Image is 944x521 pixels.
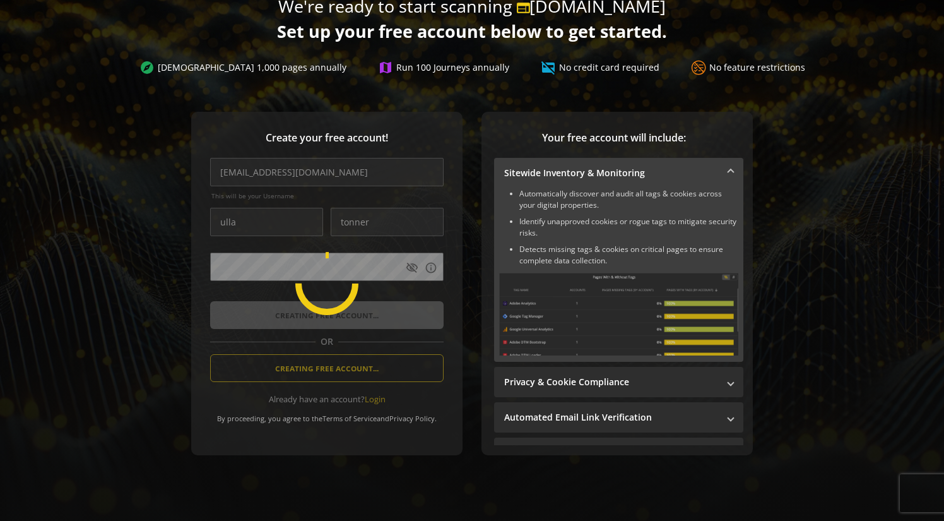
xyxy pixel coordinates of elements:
[494,367,743,397] mat-expansion-panel-header: Privacy & Cookie Compliance
[378,60,393,75] mat-icon: map
[504,167,718,179] mat-panel-title: Sitewide Inventory & Monitoring
[504,376,718,388] mat-panel-title: Privacy & Cookie Compliance
[139,60,155,75] mat-icon: explore
[210,131,444,145] span: Create your free account!
[499,273,738,356] img: Sitewide Inventory & Monitoring
[322,414,377,423] a: Terms of Service
[378,60,509,75] div: Run 100 Journeys annually
[139,60,346,75] div: [DEMOGRAPHIC_DATA] 1,000 pages annually
[691,60,805,75] div: No feature restrictions
[541,60,659,75] div: No credit card required
[494,131,734,145] span: Your free account will include:
[277,20,667,43] span: Set up your free account below to get started.
[494,438,743,468] mat-expansion-panel-header: Performance Monitoring with Web Vitals
[210,405,444,423] div: By proceeding, you agree to the and .
[504,411,718,424] mat-panel-title: Automated Email Link Verification
[519,188,738,211] li: Automatically discover and audit all tags & cookies across your digital properties.
[494,158,743,188] mat-expansion-panel-header: Sitewide Inventory & Monitoring
[519,216,738,239] li: Identify unapproved cookies or rogue tags to mitigate security risks.
[541,60,556,75] mat-icon: credit_card_off
[494,188,743,362] div: Sitewide Inventory & Monitoring
[494,402,743,433] mat-expansion-panel-header: Automated Email Link Verification
[389,414,435,423] a: Privacy Policy
[519,244,738,266] li: Detects missing tags & cookies on critical pages to ensure complete data collection.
